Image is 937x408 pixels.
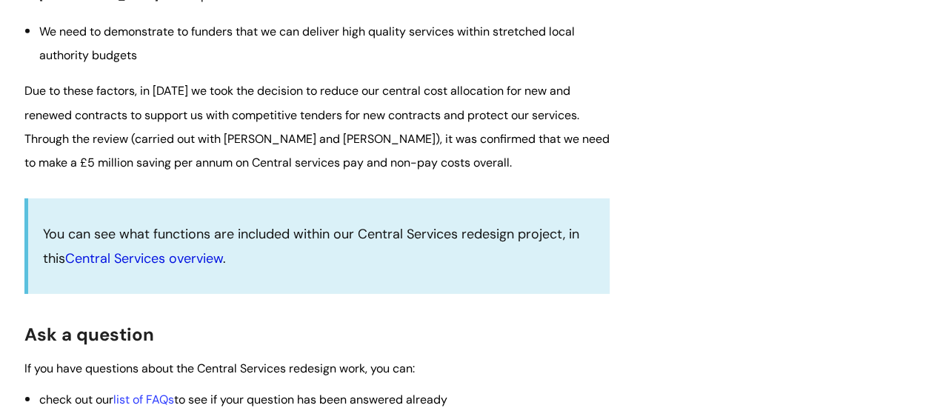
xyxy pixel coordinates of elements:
a: Central Services overview [65,250,223,267]
p: You can see what functions are included within our Central Services redesign project, in this . [43,222,595,270]
span: Through the review (carried out with [PERSON_NAME] and [PERSON_NAME]), it was confirmed that we n... [24,131,610,170]
span: Due to these factors, in [DATE] we took the decision to reduce our central cost allocation for ne... [24,83,579,122]
span: check out our to see if your question has been answered already [39,392,447,407]
span: We need to demonstrate to funders that we can deliver high quality services within stretched loca... [39,24,575,63]
span: Ask a question [24,323,154,346]
a: list of FAQs [113,392,174,407]
span: If you have questions about the Central Services redesign work, you can: [24,361,415,376]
